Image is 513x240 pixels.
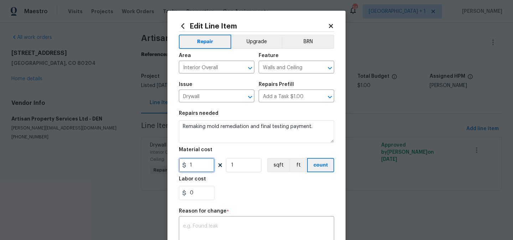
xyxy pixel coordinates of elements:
[259,82,294,87] h5: Repairs Prefill
[179,177,206,182] h5: Labor cost
[179,53,191,58] h5: Area
[179,82,192,87] h5: Issue
[259,53,279,58] h5: Feature
[325,63,335,73] button: Open
[267,158,289,172] button: sqft
[179,22,328,30] h2: Edit Line Item
[231,35,282,49] button: Upgrade
[325,92,335,102] button: Open
[179,111,218,116] h5: Repairs needed
[179,209,227,214] h5: Reason for change
[289,158,307,172] button: ft
[282,35,334,49] button: BRN
[179,120,334,143] textarea: Remaking mold remediation and final testing payment.
[245,63,255,73] button: Open
[307,158,334,172] button: count
[179,147,212,152] h5: Material cost
[179,35,231,49] button: Repair
[245,92,255,102] button: Open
